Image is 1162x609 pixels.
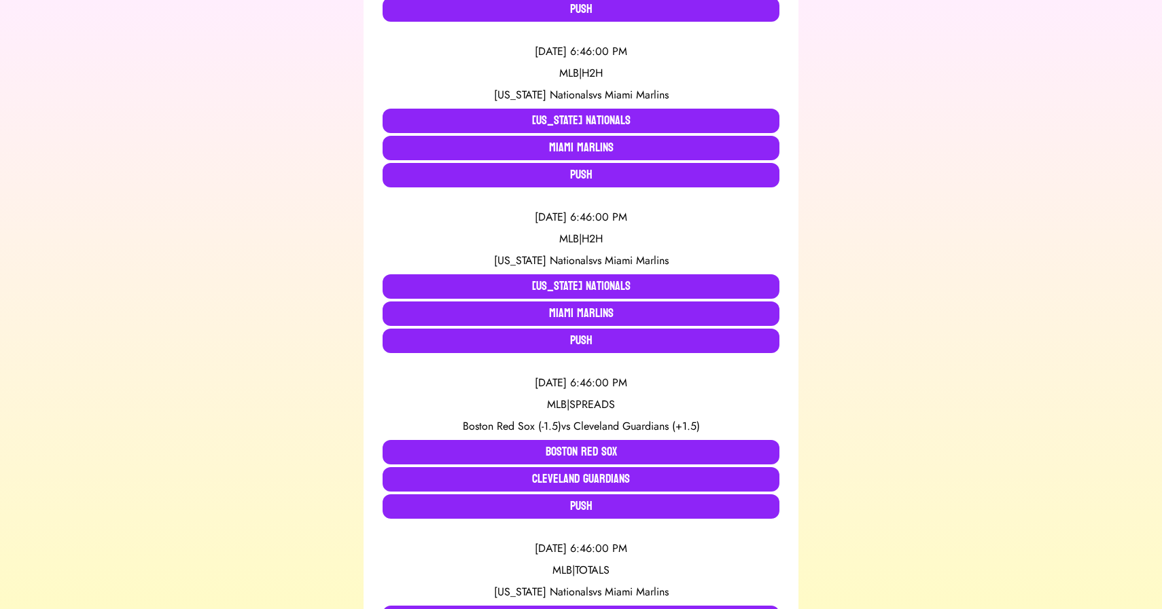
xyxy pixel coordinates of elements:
button: Boston Red Sox [383,440,779,464]
div: vs [383,253,779,269]
div: [DATE] 6:46:00 PM [383,43,779,60]
div: MLB | TOTALS [383,562,779,578]
span: [US_STATE] Nationals [494,253,593,268]
button: Push [383,494,779,519]
button: [US_STATE] Nationals [383,109,779,133]
button: Push [383,163,779,187]
span: Cleveland Guardians (+1.5) [574,418,700,434]
div: [DATE] 6:46:00 PM [383,209,779,225]
div: [DATE] 6:46:00 PM [383,375,779,391]
div: vs [383,87,779,103]
span: Miami Marlins [605,253,669,268]
div: vs [383,418,779,435]
button: Miami Marlins [383,301,779,326]
button: Cleveland Guardians [383,467,779,492]
button: Push [383,329,779,353]
span: Boston Red Sox (-1.5) [463,418,561,434]
div: MLB | SPREADS [383,396,779,413]
div: [DATE] 6:46:00 PM [383,540,779,557]
div: vs [383,584,779,600]
button: [US_STATE] Nationals [383,274,779,299]
div: MLB | H2H [383,231,779,247]
span: [US_STATE] Nationals [494,87,593,103]
span: Miami Marlins [605,584,669,599]
button: Miami Marlins [383,136,779,160]
div: MLB | H2H [383,65,779,81]
span: Miami Marlins [605,87,669,103]
span: [US_STATE] Nationals [494,584,593,599]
